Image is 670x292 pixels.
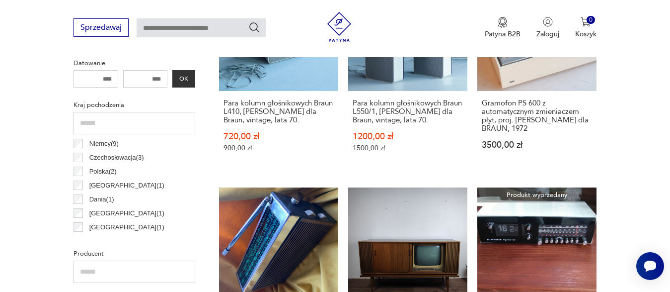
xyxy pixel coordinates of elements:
[248,21,260,33] button: Szukaj
[172,70,195,88] button: OK
[353,99,463,124] h3: Para kolumn głośnikowych Braun L550/1, [PERSON_NAME] dla Braun, vintage, lata 70.
[223,144,334,152] p: 900,00 zł
[353,132,463,141] p: 1200,00 zł
[575,17,596,39] button: 0Koszyk
[324,12,354,42] img: Patyna - sklep z meblami i dekoracjami vintage
[89,180,164,191] p: [GEOGRAPHIC_DATA] ( 1 )
[498,17,508,28] img: Ikona medalu
[74,248,195,259] p: Producent
[636,252,664,280] iframe: Smartsupp widget button
[89,138,119,149] p: Niemcy ( 9 )
[89,222,164,233] p: [GEOGRAPHIC_DATA] ( 1 )
[581,17,591,27] img: Ikona koszyka
[74,58,195,69] p: Datowanie
[536,29,559,39] p: Zaloguj
[536,17,559,39] button: Zaloguj
[74,18,129,37] button: Sprzedawaj
[89,194,114,205] p: Dania ( 1 )
[89,208,164,219] p: [GEOGRAPHIC_DATA] ( 1 )
[74,99,195,110] p: Kraj pochodzenia
[485,17,521,39] button: Patyna B2B
[485,29,521,39] p: Patyna B2B
[482,141,592,149] p: 3500,00 zł
[575,29,596,39] p: Koszyk
[89,236,125,247] p: Norwegia ( 1 )
[74,25,129,32] a: Sprzedawaj
[543,17,553,27] img: Ikonka użytkownika
[223,99,334,124] h3: Para kolumn głośnikowych Braun L410, [PERSON_NAME] dla Braun, vintage, lata 70.
[482,99,592,133] h3: Gramofon PS 600 z automatycznym zmieniaczem płyt, proj. [PERSON_NAME] dla BRAUN, 1972
[223,132,334,141] p: 720,00 zł
[353,144,463,152] p: 1500,00 zł
[485,17,521,39] a: Ikona medaluPatyna B2B
[587,16,595,24] div: 0
[89,152,144,163] p: Czechosłowacja ( 3 )
[89,166,117,177] p: Polska ( 2 )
